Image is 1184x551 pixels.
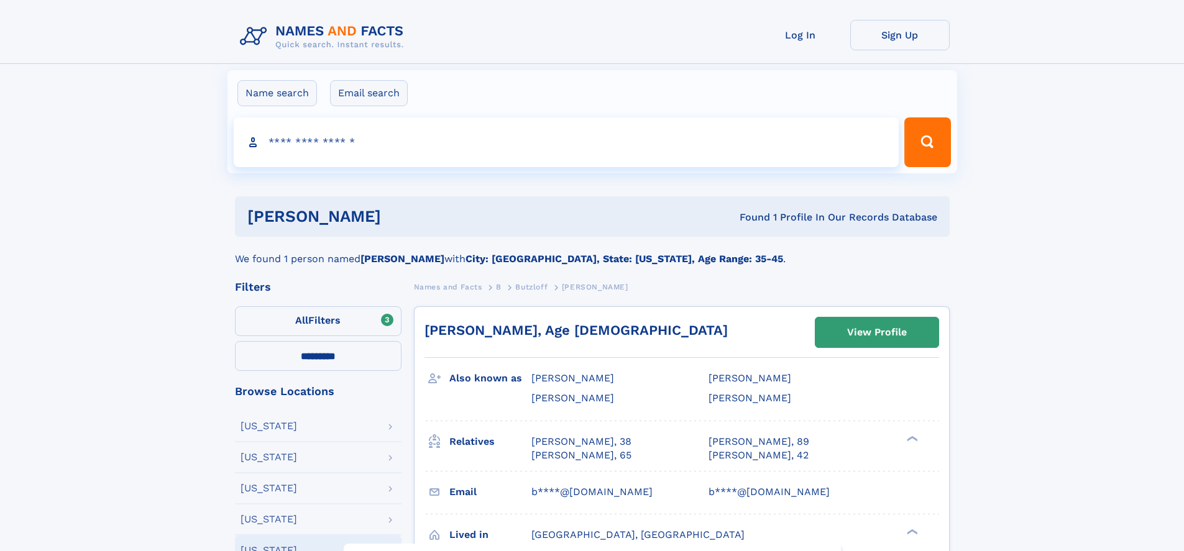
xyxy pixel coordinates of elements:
a: [PERSON_NAME], 65 [531,449,631,462]
h3: Lived in [449,524,531,545]
div: [US_STATE] [241,483,297,493]
div: [US_STATE] [241,421,297,431]
a: Butzloff [515,279,548,294]
span: [GEOGRAPHIC_DATA], [GEOGRAPHIC_DATA] [531,529,745,540]
span: [PERSON_NAME] [709,392,791,404]
input: search input [234,117,899,167]
span: [PERSON_NAME] [531,392,614,404]
b: City: [GEOGRAPHIC_DATA], State: [US_STATE], Age Range: 35-45 [466,253,783,265]
div: View Profile [847,318,907,347]
h3: Also known as [449,368,531,389]
span: B [496,283,502,291]
a: [PERSON_NAME], 89 [709,435,809,449]
label: Email search [330,80,408,106]
a: [PERSON_NAME], Age [DEMOGRAPHIC_DATA] [424,322,728,338]
a: Log In [751,20,850,50]
h3: Email [449,481,531,503]
div: Found 1 Profile In Our Records Database [560,211,937,224]
span: Butzloff [515,283,548,291]
h3: Relatives [449,431,531,452]
div: Filters [235,281,402,293]
span: [PERSON_NAME] [709,372,791,384]
a: View Profile [815,317,938,347]
b: [PERSON_NAME] [360,253,444,265]
h1: [PERSON_NAME] [247,209,561,224]
a: [PERSON_NAME], 38 [531,435,631,449]
span: [PERSON_NAME] [531,372,614,384]
div: [US_STATE] [241,452,297,462]
a: B [496,279,502,294]
span: [PERSON_NAME] [562,283,628,291]
div: ❯ [904,434,919,442]
a: Names and Facts [414,279,482,294]
span: All [295,314,308,326]
div: Browse Locations [235,386,402,397]
label: Name search [237,80,317,106]
a: [PERSON_NAME], 42 [709,449,809,462]
img: Logo Names and Facts [235,20,414,53]
label: Filters [235,306,402,336]
a: Sign Up [850,20,950,50]
div: We found 1 person named with . [235,237,950,266]
button: Search Button [904,117,950,167]
div: [US_STATE] [241,514,297,524]
div: ❯ [904,527,919,535]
